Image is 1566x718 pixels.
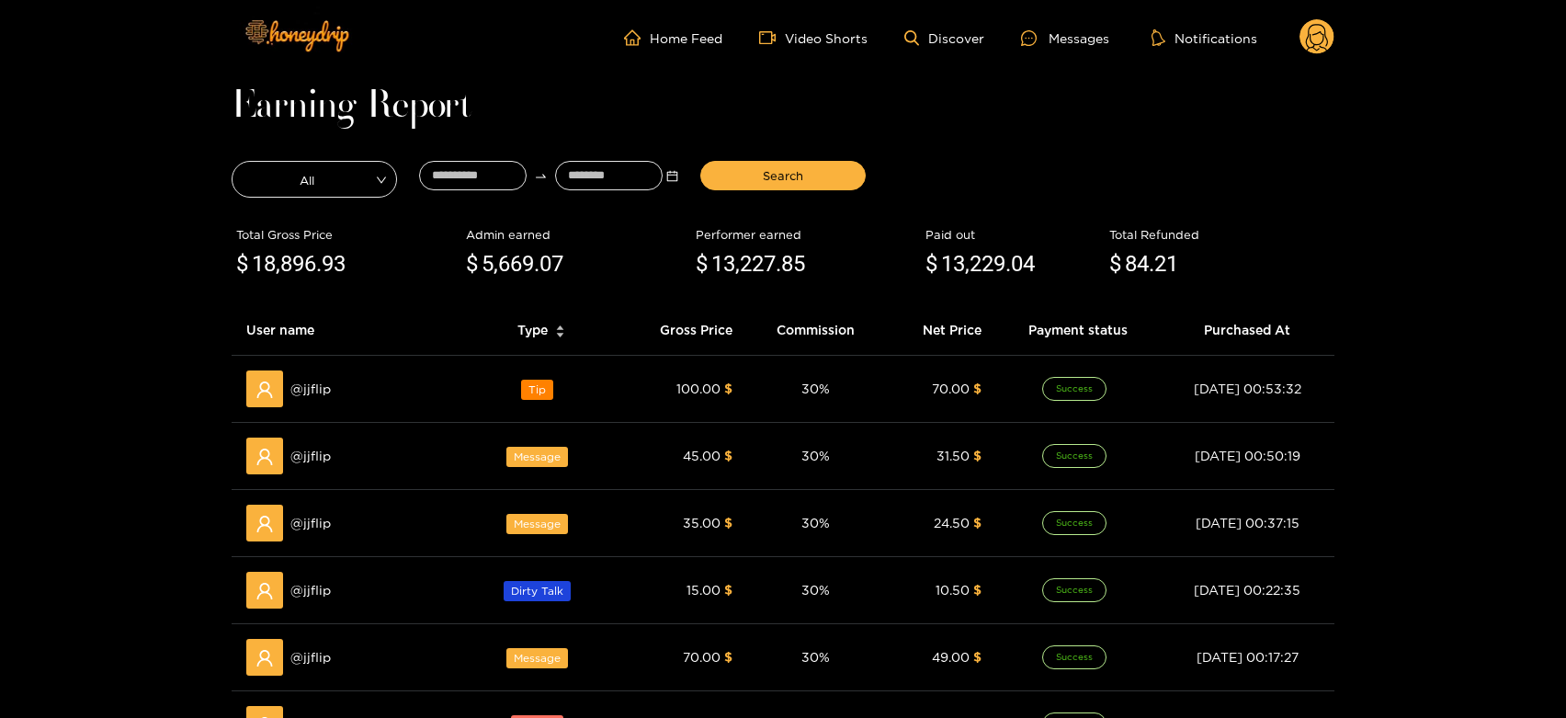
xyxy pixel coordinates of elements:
[724,382,732,395] span: $
[776,251,805,277] span: .85
[683,650,721,664] span: 70.00
[534,251,563,277] span: .07
[1042,645,1106,669] span: Success
[1125,251,1149,277] span: 84
[232,94,1334,120] h1: Earning Report
[555,323,565,333] span: caret-up
[932,650,970,664] span: 49.00
[255,649,274,667] span: user
[724,650,732,664] span: $
[624,29,722,46] a: Home Feed
[466,247,478,282] span: $
[255,448,274,466] span: user
[801,382,830,395] span: 30 %
[252,251,316,277] span: 18,896
[700,161,866,190] button: Search
[506,447,568,467] span: Message
[1197,650,1299,664] span: [DATE] 00:17:27
[973,382,982,395] span: $
[759,29,785,46] span: video-camera
[925,225,1100,244] div: Paid out
[521,380,553,400] span: Tip
[534,169,548,183] span: to
[711,251,776,277] span: 13,227
[624,29,650,46] span: home
[555,330,565,340] span: caret-down
[1160,305,1334,356] th: Purchased At
[1146,28,1263,47] button: Notifications
[683,516,721,530] span: 35.00
[1109,225,1330,244] div: Total Refunded
[482,251,534,277] span: 5,669
[759,29,868,46] a: Video Shorts
[255,515,274,533] span: user
[1042,511,1106,535] span: Success
[517,320,548,340] span: Type
[747,305,884,356] th: Commission
[973,583,982,597] span: $
[255,582,274,600] span: user
[801,650,830,664] span: 30 %
[466,225,687,244] div: Admin earned
[1194,382,1301,395] span: [DATE] 00:53:32
[973,516,982,530] span: $
[925,247,937,282] span: $
[763,166,803,185] span: Search
[506,514,568,534] span: Message
[696,247,708,282] span: $
[1021,28,1109,49] div: Messages
[290,513,331,533] span: @ jjflip
[934,516,970,530] span: 24.50
[233,166,396,192] span: All
[504,581,571,601] span: Dirty Talk
[973,449,982,462] span: $
[290,379,331,399] span: @ jjflip
[255,381,274,399] span: user
[1109,247,1121,282] span: $
[618,305,747,356] th: Gross Price
[724,583,732,597] span: $
[941,251,1005,277] span: 13,229
[687,583,721,597] span: 15.00
[676,382,721,395] span: 100.00
[683,449,721,462] span: 45.00
[696,225,916,244] div: Performer earned
[801,449,830,462] span: 30 %
[724,449,732,462] span: $
[1042,444,1106,468] span: Success
[884,305,996,356] th: Net Price
[290,446,331,466] span: @ jjflip
[801,516,830,530] span: 30 %
[932,382,970,395] span: 70.00
[1149,251,1178,277] span: .21
[801,583,830,597] span: 30 %
[316,251,346,277] span: .93
[232,305,464,356] th: User name
[506,648,568,668] span: Message
[936,449,970,462] span: 31.50
[534,169,548,183] span: swap-right
[724,516,732,530] span: $
[1005,251,1035,277] span: .04
[236,225,457,244] div: Total Gross Price
[1196,516,1299,530] span: [DATE] 00:37:15
[996,305,1160,356] th: Payment status
[1042,578,1106,602] span: Success
[1195,449,1300,462] span: [DATE] 00:50:19
[290,580,331,600] span: @ jjflip
[904,30,984,46] a: Discover
[236,247,248,282] span: $
[936,583,970,597] span: 10.50
[1042,377,1106,401] span: Success
[1194,583,1300,597] span: [DATE] 00:22:35
[973,650,982,664] span: $
[290,647,331,667] span: @ jjflip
